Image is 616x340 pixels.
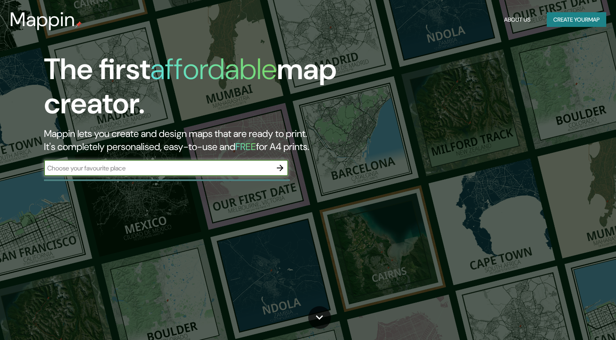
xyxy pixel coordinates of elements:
[235,140,256,153] h5: FREE
[44,163,272,173] input: Choose your favourite place
[44,127,352,153] h2: Mappin lets you create and design maps that are ready to print. It's completely personalised, eas...
[75,21,82,28] img: mappin-pin
[501,12,534,27] button: About Us
[44,52,352,127] h1: The first map creator.
[10,8,75,31] h3: Mappin
[150,50,277,88] h1: affordable
[547,12,606,27] button: Create yourmap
